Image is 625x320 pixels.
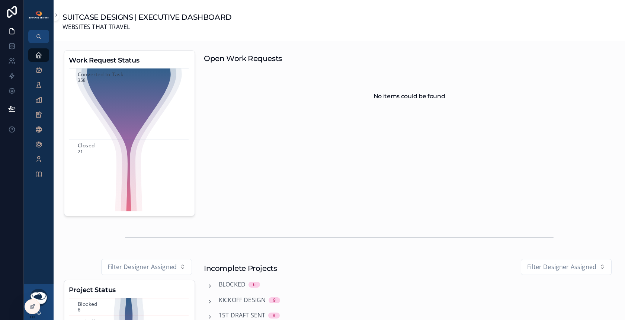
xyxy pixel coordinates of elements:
[69,55,190,65] h3: Work Request Status
[219,280,246,289] span: Blocked
[253,282,256,288] div: 6
[204,263,277,273] h1: Incomplete Projects
[527,262,596,272] span: Filter Designer Assigned
[78,77,86,83] text: 358
[78,300,97,307] text: Blocked
[521,259,612,275] button: Select Button
[62,12,232,22] h1: SUITCASE DESIGNS | EXECUTIVE DASHBOARD
[24,43,54,191] div: scrollable content
[78,142,95,149] text: Closed
[374,92,445,101] h2: No items could be found
[273,313,275,319] div: 8
[62,22,232,32] span: WEBSITES THAT TRAVEL
[219,295,266,305] span: Kickoff Design
[69,285,190,295] h3: Project Status
[101,259,192,275] button: Select Button
[78,307,80,313] text: 6
[273,297,276,303] div: 9
[78,148,83,155] text: 21
[108,262,177,272] span: Filter Designer Assigned
[78,70,124,77] text: Converted to Task
[28,11,49,19] img: App logo
[204,53,282,64] h1: Open Work Requests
